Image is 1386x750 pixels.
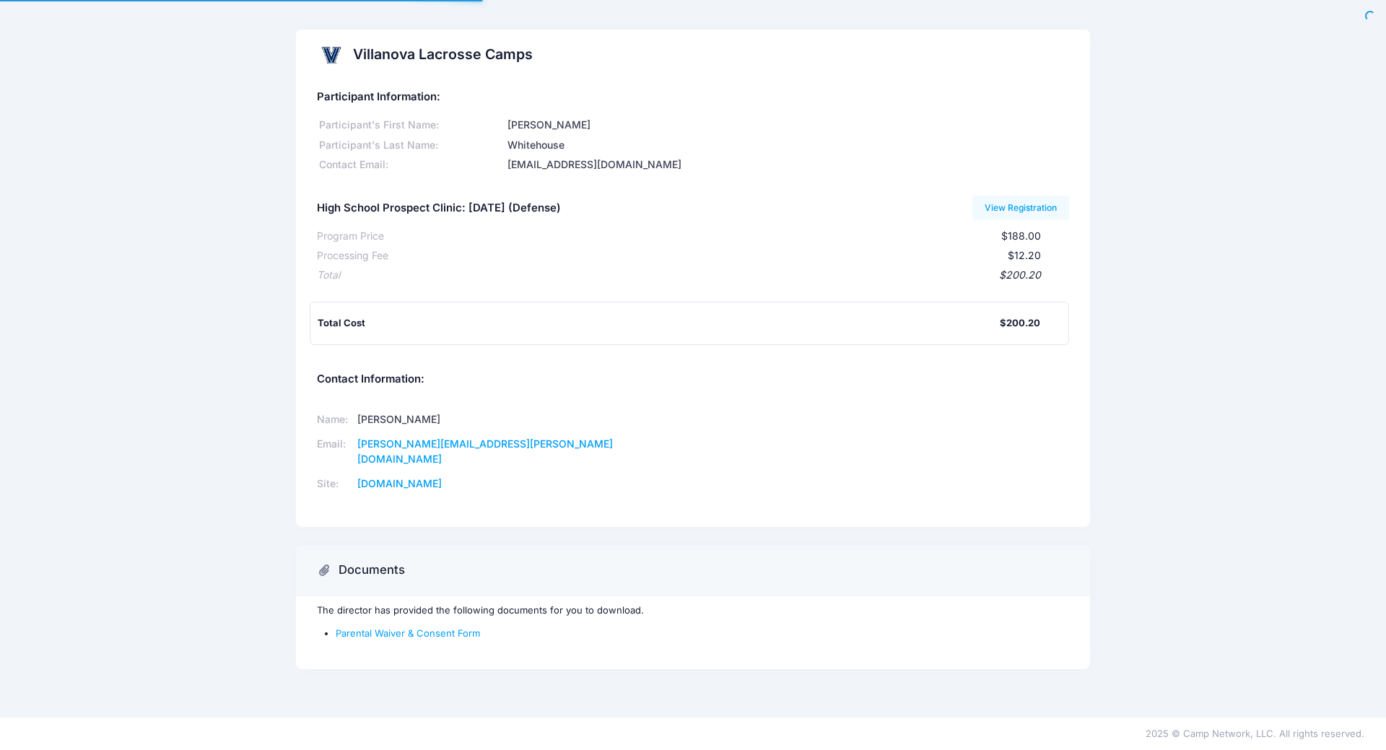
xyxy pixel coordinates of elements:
[505,118,1070,133] div: [PERSON_NAME]
[1000,316,1040,331] div: $200.20
[317,157,505,173] div: Contact Email:
[388,248,1041,263] div: $12.20
[317,471,353,496] td: Site:
[357,477,442,489] a: [DOMAIN_NAME]
[317,91,1069,104] h5: Participant Information:
[317,603,1069,618] p: The director has provided the following documents for you to download.
[353,46,533,63] h2: Villanova Lacrosse Camps
[317,229,384,244] div: Program Price
[317,202,561,215] h5: High School Prospect Clinic: [DATE] (Defense)
[317,138,505,153] div: Participant's Last Name:
[318,316,1000,331] div: Total Cost
[317,373,1069,386] h5: Contact Information:
[317,248,388,263] div: Processing Fee
[340,268,1041,283] div: $200.20
[972,196,1070,220] a: View Registration
[339,563,405,577] h3: Documents
[317,432,353,472] td: Email:
[1001,230,1041,242] span: $188.00
[357,437,613,465] a: [PERSON_NAME][EMAIL_ADDRESS][PERSON_NAME][DOMAIN_NAME]
[505,138,1070,153] div: Whitehouse
[353,408,675,432] td: [PERSON_NAME]
[336,627,480,639] a: Parental Waiver & Consent Form
[317,268,340,283] div: Total
[505,157,1070,173] div: [EMAIL_ADDRESS][DOMAIN_NAME]
[317,408,353,432] td: Name:
[317,118,505,133] div: Participant's First Name:
[1146,728,1364,739] span: 2025 © Camp Network, LLC. All rights reserved.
